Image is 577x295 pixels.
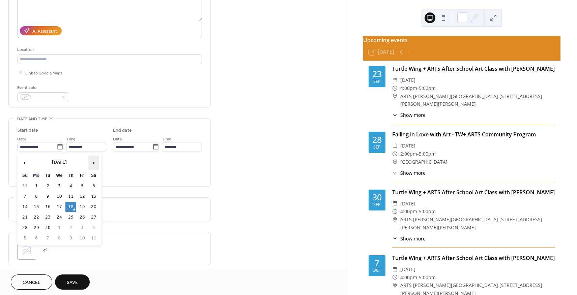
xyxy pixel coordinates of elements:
[400,207,417,216] span: 4:00pm
[419,84,436,92] span: 5:00pm
[17,241,36,260] div: ;
[392,254,555,262] div: Turtle Wing + ARTS After School Art Class with [PERSON_NAME]
[392,273,398,282] div: ​
[54,171,65,181] th: We
[419,207,436,216] span: 5:00pm
[31,233,42,243] td: 6
[392,111,426,119] button: ​Show more
[20,156,30,169] span: ‹
[23,279,40,286] span: Cancel
[373,79,381,84] div: Sep
[373,203,381,207] div: Sep
[77,171,88,181] th: Fr
[42,202,53,212] td: 16
[17,116,47,123] span: Date and time
[417,84,419,92] span: -
[392,142,398,150] div: ​
[417,273,419,282] span: -
[54,192,65,201] td: 10
[77,181,88,191] td: 5
[31,223,42,233] td: 29
[392,84,398,92] div: ​
[400,235,426,242] span: Show more
[54,181,65,191] td: 3
[392,207,398,216] div: ​
[77,233,88,243] td: 10
[392,150,398,158] div: ​
[88,212,99,222] td: 27
[400,76,415,84] span: [DATE]
[42,192,53,201] td: 9
[42,212,53,222] td: 23
[65,171,76,181] th: Th
[88,192,99,201] td: 13
[65,202,76,212] td: 18
[65,181,76,191] td: 4
[66,135,76,142] span: Time
[400,150,417,158] span: 2:00pm
[20,233,30,243] td: 5
[42,171,53,181] th: Tu
[372,70,382,78] div: 23
[20,192,30,201] td: 7
[392,235,398,242] div: ​
[162,135,171,142] span: Time
[417,207,419,216] span: -
[392,281,398,289] div: ​
[17,127,38,134] div: Start date
[54,202,65,212] td: 17
[88,202,99,212] td: 20
[88,223,99,233] td: 4
[373,268,381,273] div: Oct
[400,169,426,176] span: Show more
[88,233,99,243] td: 11
[392,92,398,100] div: ​
[417,150,419,158] span: -
[42,181,53,191] td: 2
[32,28,57,35] div: AI Assistant
[363,36,560,44] div: Upcoming events
[25,69,62,76] span: Link to Google Maps
[20,202,30,212] td: 14
[54,223,65,233] td: 1
[77,192,88,201] td: 12
[54,233,65,243] td: 8
[31,156,88,170] th: [DATE]
[372,193,382,201] div: 30
[392,216,398,224] div: ​
[77,202,88,212] td: 19
[42,233,53,243] td: 7
[65,212,76,222] td: 25
[20,181,30,191] td: 31
[31,212,42,222] td: 22
[400,142,415,150] span: [DATE]
[31,171,42,181] th: Mo
[31,202,42,212] td: 15
[88,181,99,191] td: 6
[113,135,122,142] span: Date
[17,135,26,142] span: Date
[392,76,398,84] div: ​
[89,156,99,169] span: ›
[392,111,398,119] div: ​
[400,200,415,208] span: [DATE]
[400,84,417,92] span: 4:00pm
[373,145,381,150] div: Sep
[392,265,398,273] div: ​
[65,223,76,233] td: 2
[31,192,42,201] td: 8
[77,212,88,222] td: 26
[419,273,436,282] span: 5:00pm
[392,169,426,176] button: ​Show more
[400,273,417,282] span: 4:00pm
[20,223,30,233] td: 28
[20,26,62,35] button: AI Assistant
[11,274,52,290] button: Cancel
[67,279,78,286] span: Save
[65,233,76,243] td: 9
[20,212,30,222] td: 21
[375,259,379,267] div: 7
[17,84,68,91] div: Event color
[42,223,53,233] td: 30
[392,130,555,138] div: Falling in Love with Art - TW+ ARTS Community Program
